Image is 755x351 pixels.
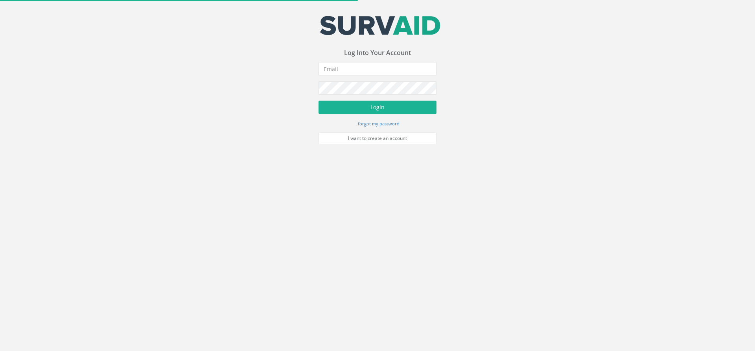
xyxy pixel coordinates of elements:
button: Login [319,101,436,114]
h3: Log Into Your Account [319,50,436,57]
a: I want to create an account [319,132,436,144]
small: I forgot my password [355,121,400,127]
input: Email [319,62,436,75]
a: I forgot my password [355,120,400,127]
